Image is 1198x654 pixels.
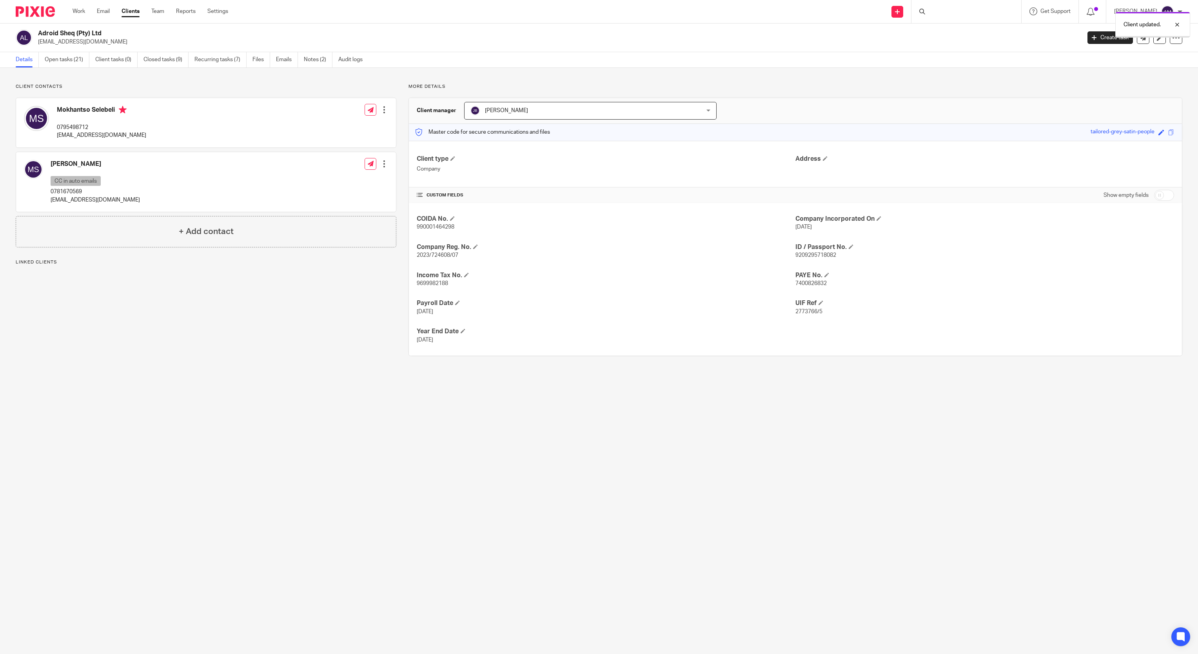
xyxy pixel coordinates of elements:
span: [DATE] [417,309,433,314]
i: Primary [119,106,127,114]
a: Email [97,7,110,15]
a: Closed tasks (9) [143,52,189,67]
p: More details [408,84,1182,90]
p: Linked clients [16,259,396,265]
a: Audit logs [338,52,368,67]
h4: [PERSON_NAME] [51,160,140,168]
img: svg%3E [16,29,32,46]
a: Team [151,7,164,15]
h4: COIDA No. [417,215,795,223]
img: Pixie [16,6,55,17]
p: CC in auto emails [51,176,101,186]
h4: Client type [417,155,795,163]
h4: Company Incorporated On [795,215,1174,223]
a: Notes (2) [304,52,332,67]
p: Master code for secure communications and files [415,128,550,136]
p: Client updated. [1124,21,1161,29]
span: 990001464298 [417,224,454,230]
h4: CUSTOM FIELDS [417,192,795,198]
p: [EMAIL_ADDRESS][DOMAIN_NAME] [57,131,146,139]
a: Settings [207,7,228,15]
span: [DATE] [795,224,812,230]
div: tailored-grey-satin-people [1091,128,1154,137]
img: svg%3E [470,106,480,115]
p: 0795498712 [57,124,146,131]
span: 2023/724608/07 [417,253,458,258]
img: svg%3E [24,160,43,179]
h2: Adroid Sheq (Pty) Ltd [38,29,868,38]
p: [EMAIL_ADDRESS][DOMAIN_NAME] [51,196,140,204]
p: [EMAIL_ADDRESS][DOMAIN_NAME] [38,38,1076,46]
h4: PAYE No. [795,271,1174,280]
img: svg%3E [1161,5,1174,18]
span: 7400826832 [795,281,827,286]
h3: Client manager [417,107,456,114]
span: 9699982188 [417,281,448,286]
p: Client contacts [16,84,396,90]
h4: Payroll Date [417,299,795,307]
span: [PERSON_NAME] [485,108,528,113]
a: Reports [176,7,196,15]
h4: + Add contact [179,225,234,238]
a: Files [252,52,270,67]
a: Clients [122,7,140,15]
h4: ID / Passport No. [795,243,1174,251]
a: Open tasks (21) [45,52,89,67]
h4: Income Tax No. [417,271,795,280]
a: Recurring tasks (7) [194,52,247,67]
h4: Company Reg. No. [417,243,795,251]
span: 2773766/5 [795,309,822,314]
img: svg%3E [24,106,49,131]
h4: Address [795,155,1174,163]
a: Work [73,7,85,15]
span: 9209295718082 [795,253,836,258]
label: Show empty fields [1104,191,1149,199]
a: Client tasks (0) [95,52,138,67]
h4: Mokhantso Selebeli [57,106,146,116]
a: Details [16,52,39,67]
h4: Year End Date [417,327,795,336]
a: Emails [276,52,298,67]
p: Company [417,165,795,173]
h4: UIF Ref [795,299,1174,307]
a: Create task [1087,31,1133,44]
span: [DATE] [417,337,433,343]
p: 0781670569 [51,188,140,196]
